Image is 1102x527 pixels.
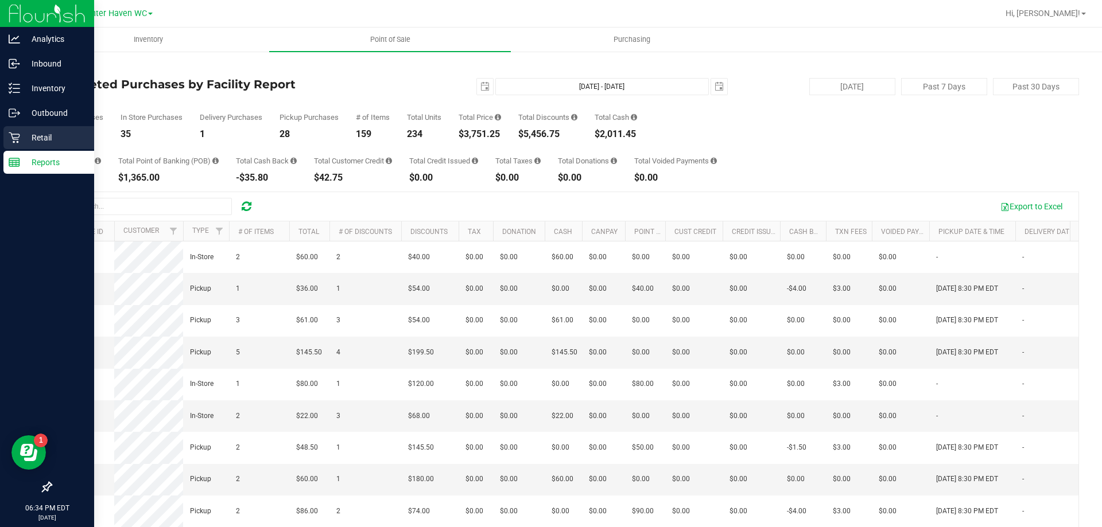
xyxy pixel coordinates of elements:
span: $145.50 [408,442,434,453]
div: Total Point of Banking (POB) [118,157,219,165]
span: $86.00 [296,506,318,517]
span: $0.00 [589,506,607,517]
div: Total Taxes [495,157,541,165]
span: Purchasing [598,34,666,45]
span: $0.00 [672,252,690,263]
i: Sum of the total taxes for all purchases in the date range. [534,157,541,165]
button: Past 30 Days [993,78,1079,95]
div: $1,365.00 [118,173,219,182]
span: - [1022,315,1024,326]
span: $0.00 [552,506,569,517]
div: $3,751.25 [459,130,501,139]
a: Pickup Date & Time [938,228,1004,236]
span: $3.00 [833,442,851,453]
div: $42.75 [314,173,392,182]
a: Txn Fees [835,228,867,236]
a: Purchasing [511,28,752,52]
span: $0.00 [730,442,747,453]
span: Inventory [118,34,179,45]
i: Sum of all account credit issued for all refunds from returned purchases in the date range. [472,157,478,165]
span: $60.00 [552,252,573,263]
span: $80.00 [296,378,318,389]
span: $3.00 [833,378,851,389]
span: Pickup [190,442,211,453]
span: $0.00 [833,347,851,358]
span: $0.00 [730,283,747,294]
a: Cash Back [789,228,827,236]
span: $0.00 [589,252,607,263]
span: $0.00 [787,411,805,421]
span: In-Store [190,252,214,263]
span: $22.00 [296,411,318,421]
span: $0.00 [672,283,690,294]
span: $0.00 [672,442,690,453]
span: [DATE] 8:30 PM EDT [936,506,998,517]
span: 3 [236,315,240,326]
span: 3 [336,411,340,421]
span: Pickup [190,474,211,485]
div: -$35.80 [236,173,297,182]
span: $0.00 [879,252,897,263]
a: Type [192,227,209,235]
span: $0.00 [879,283,897,294]
span: $145.50 [296,347,322,358]
input: Search... [60,198,232,215]
span: $0.00 [787,474,805,485]
span: $0.00 [500,283,518,294]
span: $0.00 [589,315,607,326]
span: $0.00 [500,378,518,389]
p: Retail [20,131,89,145]
a: Point of Sale [269,28,511,52]
button: [DATE] [809,78,895,95]
div: In Store Purchases [121,114,183,121]
span: $0.00 [730,411,747,421]
p: Inventory [20,81,89,95]
span: $145.50 [552,347,577,358]
div: Total Credit Issued [409,157,478,165]
div: 1 [200,130,262,139]
i: Sum of the successful, non-voided cash payment transactions for all purchases in the date range. ... [631,114,637,121]
span: Pickup [190,347,211,358]
span: 1 [336,378,340,389]
div: $0.00 [409,173,478,182]
span: $0.00 [632,347,650,358]
span: $0.00 [552,442,569,453]
span: [DATE] 8:30 PM EDT [936,474,998,485]
span: $0.00 [465,347,483,358]
span: - [936,378,938,389]
div: Total Units [407,114,441,121]
a: Total [298,228,319,236]
p: 06:34 PM EDT [5,503,89,513]
span: $22.00 [552,411,573,421]
span: $0.00 [465,474,483,485]
span: 1 [236,283,240,294]
div: $0.00 [495,173,541,182]
div: $0.00 [558,173,617,182]
i: Sum of all round-up-to-next-dollar total price adjustments for all purchases in the date range. [611,157,617,165]
span: $0.00 [672,474,690,485]
span: $60.00 [296,252,318,263]
span: $48.50 [296,442,318,453]
span: $0.00 [500,411,518,421]
a: Inventory [28,28,269,52]
span: $0.00 [465,315,483,326]
span: $54.00 [408,315,430,326]
span: $0.00 [833,474,851,485]
a: Cash [554,228,572,236]
span: [DATE] 8:30 PM EDT [936,442,998,453]
span: $36.00 [296,283,318,294]
span: $0.00 [500,252,518,263]
span: $74.00 [408,506,430,517]
span: $3.00 [833,283,851,294]
span: $0.00 [465,283,483,294]
span: $40.00 [632,283,654,294]
span: $0.00 [879,315,897,326]
a: Point of Banking (POB) [634,228,716,236]
i: Sum of all voided payment transaction amounts, excluding tips and transaction fees, for all purch... [711,157,717,165]
span: $199.50 [408,347,434,358]
span: [DATE] 8:30 PM EDT [936,315,998,326]
p: Outbound [20,106,89,120]
a: Customer [123,227,159,235]
inline-svg: Inventory [9,83,20,94]
span: [DATE] 8:30 PM EDT [936,347,998,358]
